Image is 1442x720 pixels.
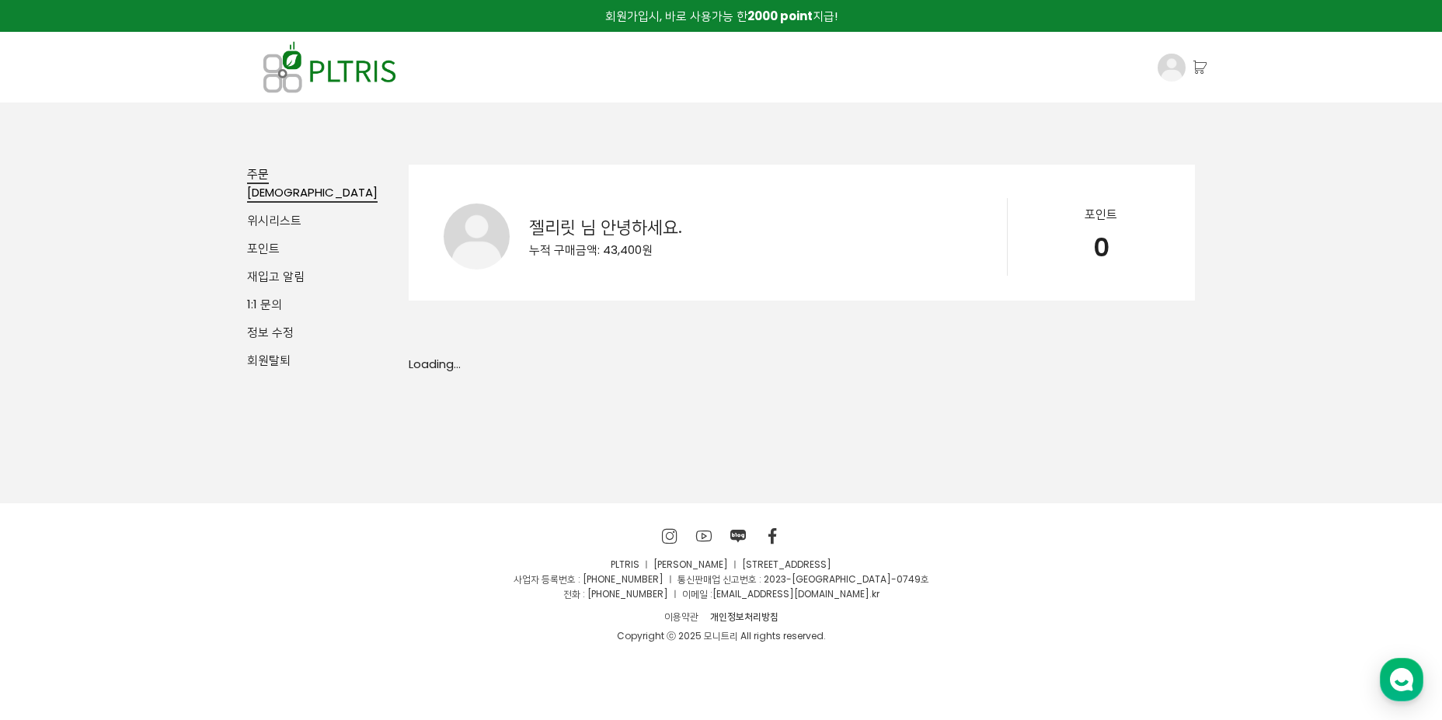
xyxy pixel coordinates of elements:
[247,165,378,203] a: 주문[DEMOGRAPHIC_DATA]
[529,241,1007,259] div: 누적 구매금액: 43,400원
[235,586,1207,601] p: 전화 : [PHONE_NUMBER] ㅣ 이메일 : .kr
[605,8,838,24] span: 회원가입시, 바로 사용가능 한 지급!
[247,184,378,200] span: [DEMOGRAPHIC_DATA]
[247,296,282,316] a: 1:1 문의
[1007,205,1195,260] a: 포인트 0
[235,628,1207,643] div: Copyright ⓒ 2025 모니트리 All rights reserved.
[409,355,1195,374] div: Loading...
[747,8,813,24] strong: 2000 point
[1093,230,1109,265] span: 0
[235,572,1207,586] p: 사업자 등록번호 : [PHONE_NUMBER] ㅣ 통신판매업 신고번호 : 2023-[GEOGRAPHIC_DATA]-0749호
[529,215,682,239] span: 젤리릿 님 안녕하세요.
[658,607,704,625] a: 이용약관
[235,557,1207,572] p: PLTRIS ㅣ [PERSON_NAME] ㅣ [STREET_ADDRESS]
[1158,54,1186,82] img: 프로필 이미지
[1007,205,1195,224] p: 포인트
[247,324,294,344] a: 정보 수정
[247,212,301,232] a: 위시리스트
[247,268,305,288] a: 재입고 알림
[712,587,869,600] a: [EMAIL_ADDRESS][DOMAIN_NAME]
[247,352,291,372] a: 회원탈퇴
[247,240,280,260] a: 포인트
[269,212,301,228] span: 리스트
[704,607,784,625] a: 개인정보처리방침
